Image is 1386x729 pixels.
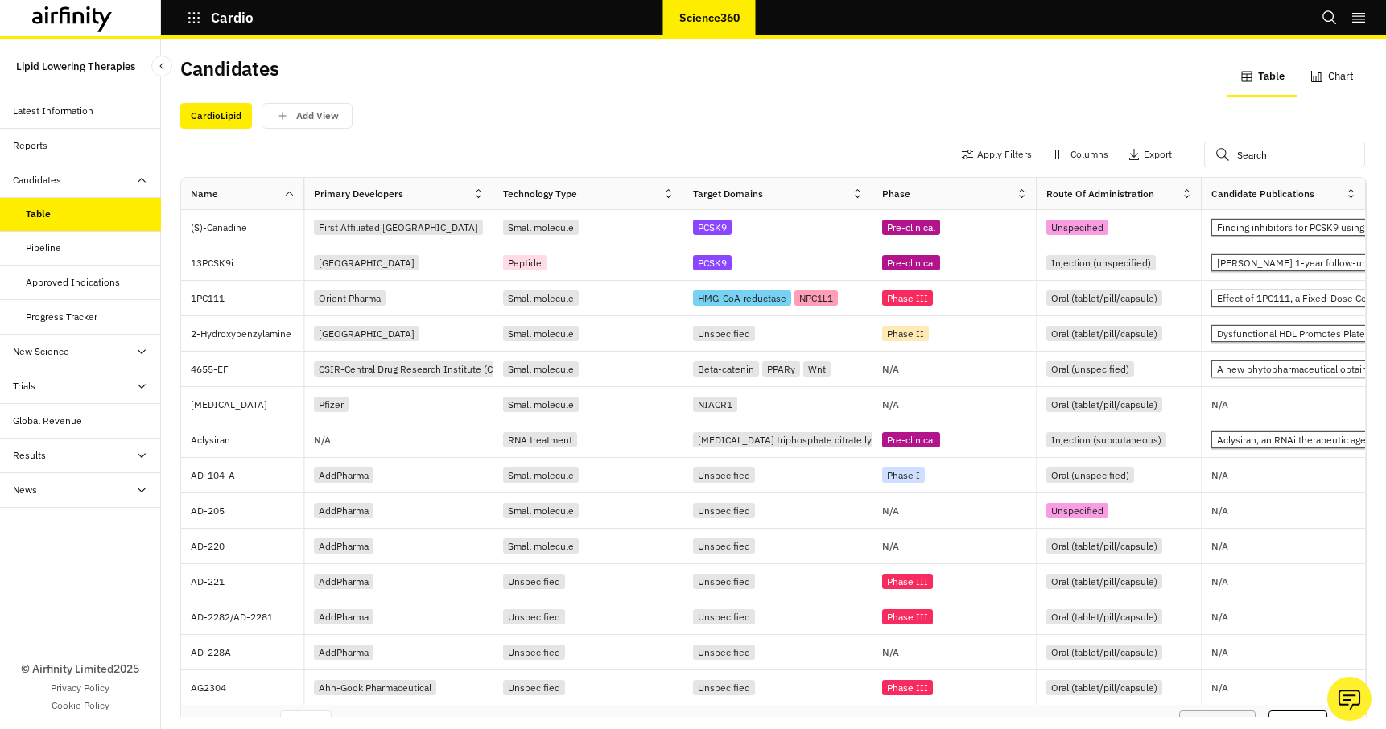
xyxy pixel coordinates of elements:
button: Cardio [187,4,254,31]
div: [MEDICAL_DATA] triphosphate citrate lyase [693,432,892,447]
p: 13PCSK9i [191,255,303,271]
p: N/A [1211,542,1228,551]
div: Oral (tablet/pill/capsule) [1046,609,1162,624]
div: Unspecified [1046,220,1108,235]
div: Pfizer [314,397,349,412]
div: Phase I [882,467,925,483]
div: Oral (unspecified) [1046,361,1134,377]
div: CSIR-Central Drug Research Institute (CSIR-CDRI) [314,361,543,377]
div: Small molecule [503,397,579,412]
div: New Science [13,344,69,359]
div: AddPharma [314,538,373,554]
div: Candidates [13,173,61,187]
div: Phase [882,187,910,201]
p: AD-220 [191,538,303,554]
h2: Candidates [180,57,279,80]
div: Target Domains [693,187,763,201]
div: Small molecule [503,538,579,554]
div: Injection (unspecified) [1046,255,1156,270]
div: Oral (tablet/pill/capsule) [1046,538,1162,554]
div: Unspecified [503,609,565,624]
div: Name [191,187,218,201]
div: Unspecified [693,326,755,341]
div: Ahn-Gook Pharmaceutical [314,680,436,695]
button: save changes [262,103,353,129]
p: N/A [314,435,331,445]
p: N/A [1211,612,1228,622]
p: N/A [1211,506,1228,516]
div: Unspecified [503,645,565,660]
div: Unspecified [503,680,565,695]
div: Unspecified [693,680,755,695]
p: Lipid Lowering Therapies [16,51,135,81]
div: Pre-clinical [882,220,940,235]
div: Results [13,448,46,463]
div: Small molecule [503,467,579,483]
div: Orient Pharma [314,290,386,306]
p: 2-Hydroxybenzylamine [191,326,303,342]
div: Unspecified [693,574,755,589]
p: N/A [1211,471,1228,480]
div: Reports [13,138,47,153]
div: AddPharma [314,467,373,483]
p: N/A [1211,683,1228,693]
div: CardioLipid [180,103,252,129]
div: Small molecule [503,290,579,306]
div: Pre-clinical [882,255,940,270]
p: N/A [1211,400,1228,410]
button: Table [1227,58,1297,97]
div: News [13,483,37,497]
div: AddPharma [314,609,373,624]
p: N/A [1211,648,1228,657]
p: N/A [882,542,899,551]
div: AddPharma [314,645,373,660]
p: AD-221 [191,574,303,590]
div: Unspecified [503,574,565,589]
div: Peptide [503,255,547,270]
p: N/A [882,648,899,657]
div: Route Of Administration [1046,187,1154,201]
p: AD-205 [191,503,303,519]
p: Science360 [679,11,740,24]
div: Unspecified [693,645,755,660]
div: Oral (unspecified) [1046,467,1134,483]
p: AD-104-A [191,467,303,484]
div: First Affiliated [GEOGRAPHIC_DATA] [314,220,483,235]
p: [MEDICAL_DATA] [191,397,303,413]
div: Oral (tablet/pill/capsule) [1046,397,1162,412]
button: Columns [1054,142,1108,167]
div: NPC1L1 [794,290,838,306]
div: [GEOGRAPHIC_DATA] [314,326,419,341]
div: Table [26,207,51,221]
div: Latest Information [13,104,93,118]
div: PPARγ [762,361,800,377]
div: Small molecule [503,503,579,518]
div: Small molecule [503,326,579,341]
p: N/A [1211,577,1228,587]
button: Ask our analysts [1327,677,1372,721]
div: Progress Tracker [26,310,97,324]
p: 4655-EF [191,361,303,377]
p: Cardio [211,10,254,25]
button: Search [1322,4,1338,31]
div: Phase II [882,326,929,341]
div: Beta-catenin [693,361,759,377]
div: Unspecified [693,467,755,483]
div: [GEOGRAPHIC_DATA] [314,255,419,270]
div: Oral (tablet/pill/capsule) [1046,574,1162,589]
p: 1PC111 [191,290,303,307]
div: Pre-clinical [882,432,940,447]
div: Pipeline [26,241,61,255]
div: Candidate Publications [1211,187,1314,201]
input: Search [1204,142,1365,167]
div: Phase III [882,290,933,306]
a: Privacy Policy [51,681,109,695]
p: (S)-Canadine [191,220,303,236]
button: Apply Filters [961,142,1032,167]
div: Oral (tablet/pill/capsule) [1046,680,1162,695]
div: Trials [13,379,35,393]
a: Cookie Policy [52,698,109,713]
div: Small molecule [503,220,579,235]
div: Approved Indications [26,275,120,290]
div: Technology Type [503,187,577,201]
